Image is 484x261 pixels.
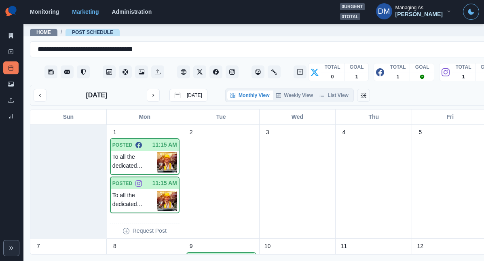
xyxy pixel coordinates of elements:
[268,65,281,78] button: Administration
[30,8,59,15] a: Monitoring
[77,65,90,78] button: Reviews
[395,5,423,11] div: Managing As
[357,89,370,102] button: Change View Order
[169,89,207,102] button: go to today
[266,128,269,137] p: 3
[252,65,264,78] button: Dashboard
[34,89,46,102] button: previous month
[157,191,177,211] img: jtrbztoxl2kqex5qs0ge
[418,128,422,137] p: 5
[227,91,273,100] button: Monthly View
[456,63,471,71] p: TOTAL
[226,65,239,78] button: Instagram
[340,3,365,10] span: 0 urgent
[113,128,116,137] p: 1
[112,152,157,173] p: To all the dedicated individuals who contribute tirelessly to our community and beyond, we extend...
[112,8,152,15] a: Administration
[3,45,19,58] a: New Post
[72,8,99,15] a: Marketing
[331,73,334,80] p: 0
[183,109,260,124] div: Tue
[61,28,62,36] span: /
[325,63,340,71] p: TOTAL
[119,65,132,78] button: Content Pool
[133,227,167,235] p: Request Post
[395,11,443,18] div: [PERSON_NAME]
[417,242,423,250] p: 12
[3,110,19,123] a: Review Summary
[112,141,132,149] p: POSTED
[3,61,19,74] a: Post Schedule
[390,63,406,71] p: TOTAL
[264,242,271,250] p: 10
[463,4,479,20] button: Toggle Mode
[397,73,399,80] p: 1
[462,73,465,80] p: 1
[378,2,390,21] div: Darwin Manalo
[209,65,222,78] button: Facebook
[336,109,412,124] div: Thu
[415,63,429,71] p: GOAL
[152,141,177,149] p: 11:15 AM
[112,180,132,187] p: POSTED
[190,128,193,137] p: 2
[340,13,360,20] span: 0 total
[135,65,148,78] button: Media Library
[350,63,364,71] p: GOAL
[316,91,352,100] button: List View
[260,109,336,124] div: Wed
[193,65,206,78] button: Twitter
[3,240,19,256] button: Expand
[3,94,19,107] a: Uploads
[37,242,40,250] p: 7
[355,73,358,80] p: 1
[107,109,183,124] div: Mon
[341,242,347,250] p: 11
[30,28,120,36] nav: breadcrumb
[113,242,116,250] p: 8
[151,65,164,78] button: Uploads
[86,91,107,100] p: [DATE]
[157,152,177,173] img: jtrbztoxl2kqex5qs0ge
[44,65,57,78] button: Stream
[30,109,107,124] div: Sun
[112,191,157,211] p: To all the dedicated individuals who contribute tirelessly to our community and beyond, we extend...
[147,89,160,102] button: next month
[152,179,177,187] p: 11:15 AM
[3,29,19,42] a: Marketing Summary
[190,242,193,250] p: 9
[61,65,74,78] button: Messages
[294,65,306,78] button: Create New Post
[177,65,190,78] button: Client Website
[187,93,202,98] p: [DATE]
[72,29,113,35] a: Post Schedule
[36,29,51,35] a: Home
[3,78,19,91] a: Media Library
[342,128,346,137] p: 4
[273,91,317,100] button: Weekly View
[370,3,458,19] button: Managing As[PERSON_NAME]
[103,65,116,78] button: Post Schedule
